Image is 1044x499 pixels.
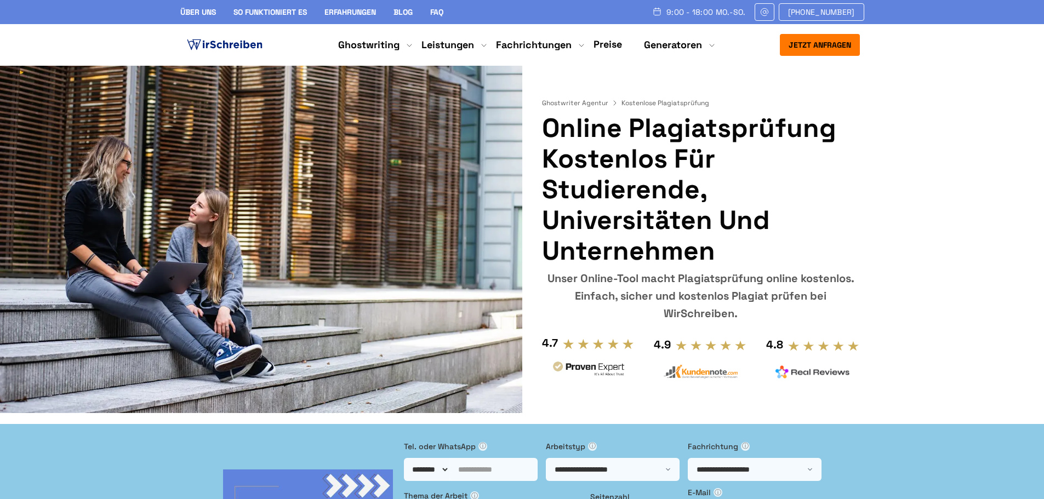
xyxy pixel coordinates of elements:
[324,7,376,17] a: Erfahrungen
[562,338,634,350] img: stars
[588,442,597,451] span: ⓘ
[542,113,859,266] h1: Online Plagiatsprüfung kostenlos für Studierende, Universitäten und Unternehmen
[430,7,443,17] a: FAQ
[496,38,572,51] a: Fachrichtungen
[688,486,821,498] label: E-Mail
[185,37,265,53] img: logo ghostwriter-österreich
[393,7,413,17] a: Blog
[666,8,746,16] span: 9:00 - 18:00 Mo.-So.
[780,34,860,56] button: Jetzt anfragen
[788,8,855,16] span: [PHONE_NUMBER]
[621,99,709,107] span: Kostenlose Plagiatsprüfung
[338,38,400,51] a: Ghostwriting
[652,7,662,16] img: Schedule
[741,442,750,451] span: ⓘ
[404,440,538,452] label: Tel. oder WhatsApp
[766,336,783,353] div: 4.8
[478,442,487,451] span: ⓘ
[644,38,702,51] a: Generatoren
[714,488,722,497] span: ⓘ
[421,38,474,51] a: Leistungen
[233,7,307,17] a: So funktioniert es
[654,336,671,353] div: 4.9
[788,340,859,352] img: stars
[542,269,859,322] div: Unser Online-Tool macht Plagiatsprüfung online kostenlos. Einfach, sicher und kostenlos Plagiat p...
[688,440,821,452] label: Fachrichtung
[542,334,558,352] div: 4.7
[663,364,738,379] img: kundennote
[779,3,864,21] a: [PHONE_NUMBER]
[760,8,769,16] img: Email
[675,340,747,352] img: stars
[775,365,850,378] img: realreviews
[180,7,216,17] a: Über uns
[542,99,619,107] a: Ghostwriter Agentur
[594,38,622,50] a: Preise
[546,440,680,452] label: Arbeitstyp
[551,360,626,380] img: provenexpert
